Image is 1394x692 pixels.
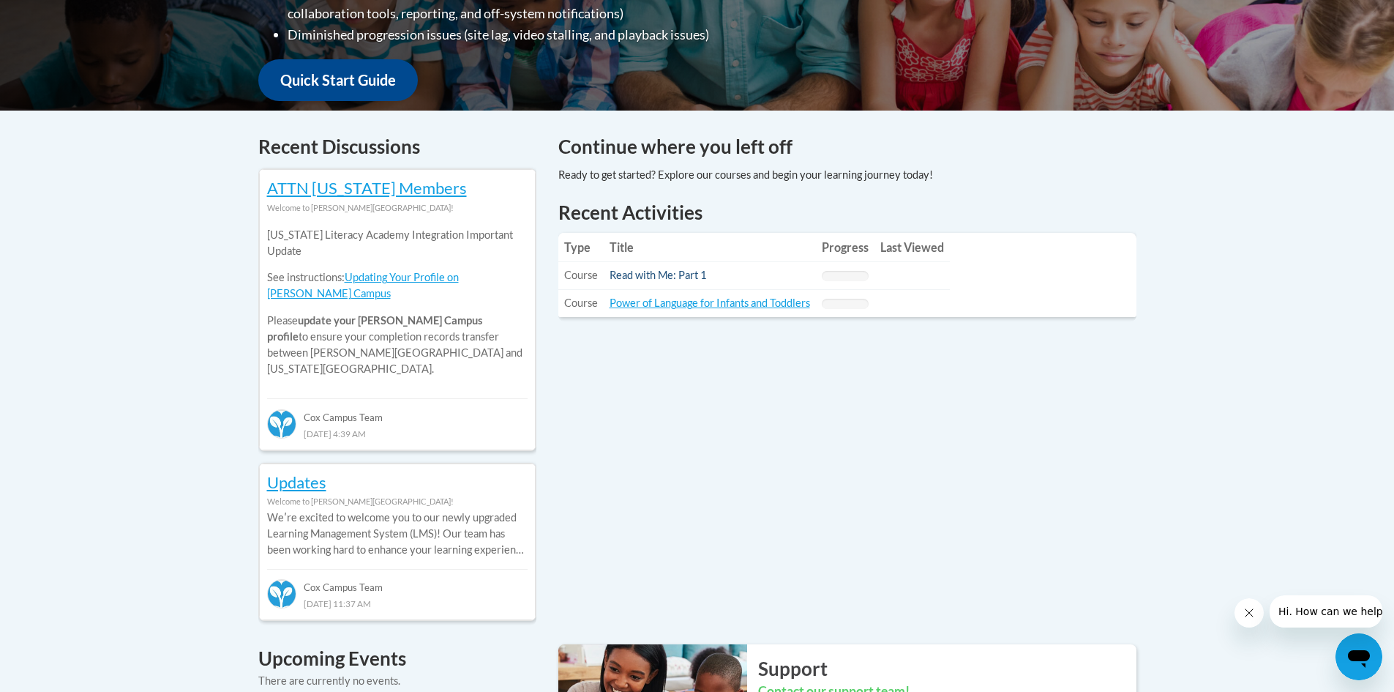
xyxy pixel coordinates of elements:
[267,579,296,609] img: Cox Campus Team
[610,297,810,309] a: Power of Language for Infants and Toddlers
[258,674,400,687] span: There are currently no events.
[267,178,467,198] a: ATTN [US_STATE] Members
[9,10,119,22] span: Hi. How can we help?
[816,233,874,262] th: Progress
[1234,598,1264,628] iframe: Close message
[267,510,528,558] p: Weʹre excited to welcome you to our newly upgraded Learning Management System (LMS)! Our team has...
[558,133,1136,161] h4: Continue where you left off
[267,425,528,442] div: [DATE] 4:39 AM
[267,200,528,216] div: Welcome to [PERSON_NAME][GEOGRAPHIC_DATA]!
[258,59,418,101] a: Quick Start Guide
[267,472,326,492] a: Updates
[267,494,528,510] div: Welcome to [PERSON_NAME][GEOGRAPHIC_DATA]!
[267,314,482,343] b: update your [PERSON_NAME] Campus profile
[267,409,296,439] img: Cox Campus Team
[267,227,528,259] p: [US_STATE] Literacy Academy Integration Important Update
[267,569,528,595] div: Cox Campus Team
[267,271,459,300] a: Updating Your Profile on [PERSON_NAME] Campus
[267,216,528,388] div: Please to ensure your completion records transfer between [PERSON_NAME][GEOGRAPHIC_DATA] and [US_...
[604,233,816,262] th: Title
[610,269,707,281] a: Read with Me: Part 1
[267,269,528,302] p: See instructions:
[267,398,528,425] div: Cox Campus Team
[288,24,789,45] li: Diminished progression issues (site lag, video stalling, and playback issues)
[1270,595,1382,628] iframe: Message from company
[558,199,1136,226] h1: Recent Activities
[564,269,598,281] span: Course
[1335,633,1382,680] iframe: Button to launch messaging window
[564,297,598,309] span: Course
[558,233,604,262] th: Type
[258,133,536,161] h4: Recent Discussions
[874,233,950,262] th: Last Viewed
[258,644,536,673] h4: Upcoming Events
[267,595,528,611] div: [DATE] 11:37 AM
[758,655,1136,682] h2: Support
